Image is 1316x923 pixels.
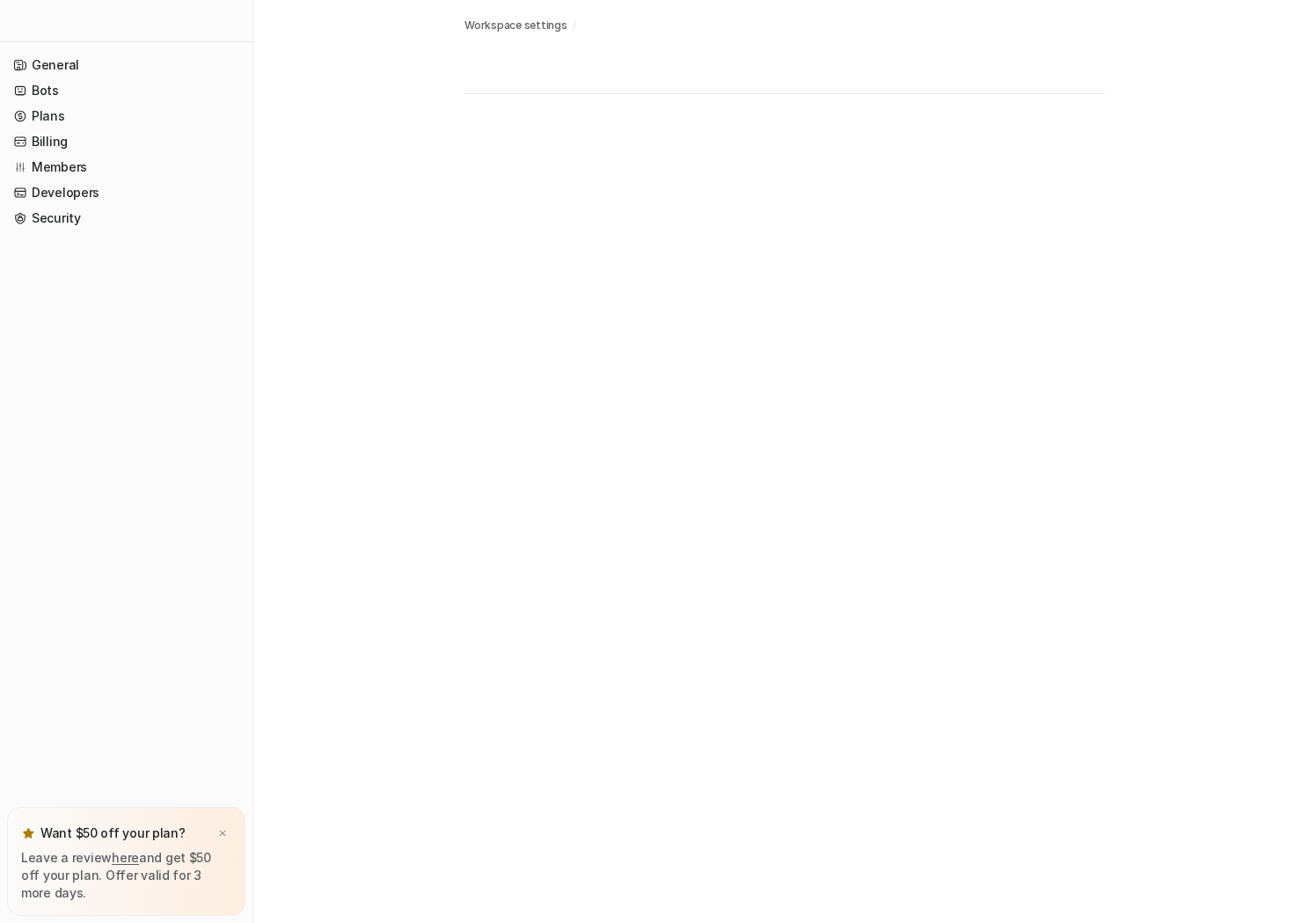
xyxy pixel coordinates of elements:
[7,129,245,154] a: Billing
[464,18,567,33] a: Workspace settings
[7,104,245,128] a: Plans
[112,850,139,865] a: here
[7,180,245,205] a: Developers
[21,849,231,902] p: Leave a review and get $50 off your plan. Offer valid for 3 more days.
[40,824,186,842] p: Want $50 off your plan?
[217,828,228,839] img: x
[7,206,245,231] a: Security
[7,155,245,179] a: Members
[573,18,576,33] span: /
[7,53,245,77] a: General
[7,78,245,103] a: Bots
[21,826,35,840] img: star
